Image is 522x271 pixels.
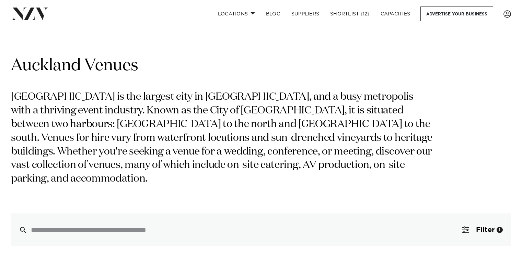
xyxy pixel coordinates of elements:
a: SUPPLIERS [286,7,325,21]
p: [GEOGRAPHIC_DATA] is the largest city in [GEOGRAPHIC_DATA], and a busy metropolis with a thriving... [11,90,435,186]
a: Locations [212,7,260,21]
button: Filter1 [454,213,511,246]
img: nzv-logo.png [11,8,48,20]
a: Shortlist (12) [325,7,375,21]
a: Capacities [375,7,416,21]
h1: Auckland Venues [11,55,511,77]
div: 1 [497,227,503,233]
a: BLOG [260,7,286,21]
a: Advertise your business [420,7,493,21]
span: Filter [476,226,495,233]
